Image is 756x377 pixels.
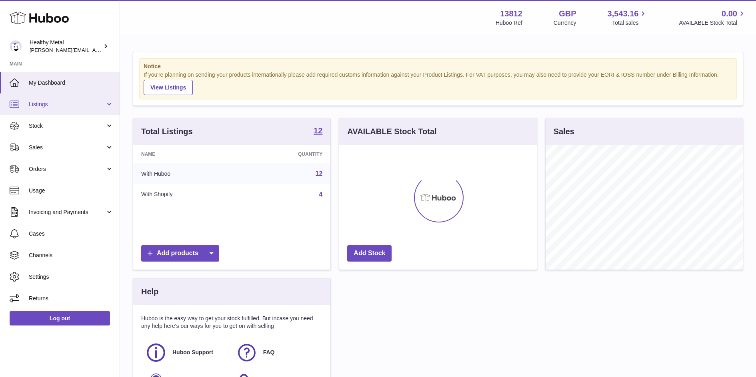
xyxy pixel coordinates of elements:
[145,342,228,363] a: Huboo Support
[679,8,746,27] a: 0.00 AVAILABLE Stock Total
[722,8,737,19] span: 0.00
[144,80,193,95] a: View Listings
[29,252,114,259] span: Channels
[319,191,322,198] a: 4
[172,349,213,356] span: Huboo Support
[314,127,322,136] a: 12
[144,63,732,70] strong: Notice
[29,79,114,87] span: My Dashboard
[144,71,732,95] div: If you're planning on sending your products internationally please add required customs informati...
[29,122,105,130] span: Stock
[29,230,114,238] span: Cases
[314,127,322,135] strong: 12
[554,19,576,27] div: Currency
[29,187,114,194] span: Usage
[240,145,330,163] th: Quantity
[141,315,322,330] p: Huboo is the easy way to get your stock fulfilled. But incase you need any help here's our ways f...
[30,47,160,53] span: [PERSON_NAME][EMAIL_ADDRESS][DOMAIN_NAME]
[347,245,392,262] a: Add Stock
[29,144,105,151] span: Sales
[133,163,240,184] td: With Huboo
[316,170,323,177] a: 12
[496,19,522,27] div: Huboo Ref
[141,245,219,262] a: Add products
[500,8,522,19] strong: 13812
[236,342,319,363] a: FAQ
[10,311,110,325] a: Log out
[347,126,436,137] h3: AVAILABLE Stock Total
[608,8,648,27] a: 3,543.16 Total sales
[141,286,158,297] h3: Help
[30,39,102,54] div: Healthy Metal
[133,184,240,205] td: With Shopify
[133,145,240,163] th: Name
[559,8,576,19] strong: GBP
[679,19,746,27] span: AVAILABLE Stock Total
[29,208,105,216] span: Invoicing and Payments
[263,349,275,356] span: FAQ
[608,8,639,19] span: 3,543.16
[29,101,105,108] span: Listings
[29,273,114,281] span: Settings
[612,19,648,27] span: Total sales
[554,126,574,137] h3: Sales
[29,165,105,173] span: Orders
[141,126,193,137] h3: Total Listings
[10,40,22,52] img: jose@healthy-metal.com
[29,295,114,302] span: Returns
